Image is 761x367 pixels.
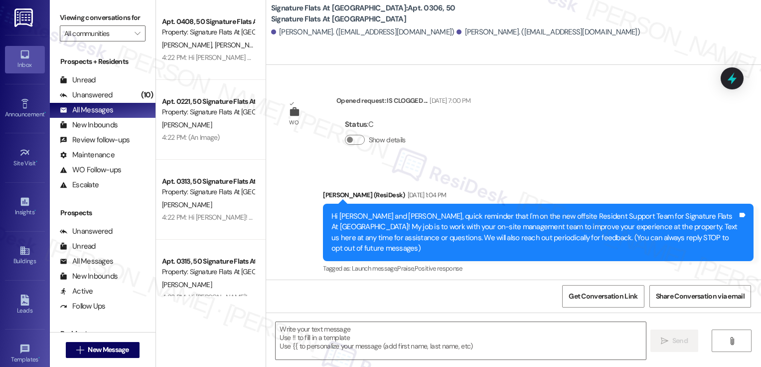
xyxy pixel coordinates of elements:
[60,165,121,175] div: WO Follow-ups
[336,95,470,109] div: Opened request: IS CLOGGED ...
[162,107,254,117] div: Property: Signature Flats At [GEOGRAPHIC_DATA]
[60,120,118,130] div: New Inbounds
[457,27,640,37] div: [PERSON_NAME]. ([EMAIL_ADDRESS][DOMAIN_NAME])
[60,135,130,145] div: Review follow-ups
[60,150,115,160] div: Maintenance
[162,120,212,129] span: [PERSON_NAME]
[60,105,113,115] div: All Messages
[656,291,745,302] span: Share Conversation via email
[162,256,254,267] div: Apt. 0315, 50 Signature Flats At [GEOGRAPHIC_DATA]
[60,226,113,237] div: Unanswered
[36,158,37,165] span: •
[76,346,84,354] i: 
[50,208,155,218] div: Prospects
[345,117,410,132] div: : C
[162,133,220,142] div: 4:22 PM: (An Image)
[88,345,129,355] span: New Message
[271,3,470,24] b: Signature Flats At [GEOGRAPHIC_DATA]: Apt. 0306, 50 Signature Flats At [GEOGRAPHIC_DATA]
[50,56,155,67] div: Prospects + Residents
[562,285,644,308] button: Get Conversation Link
[728,337,736,345] i: 
[5,242,45,269] a: Buildings
[331,211,738,254] div: Hi [PERSON_NAME] and [PERSON_NAME], quick reminder that I'm on the new offsite Resident Support T...
[60,10,146,25] label: Viewing conversations for
[569,291,637,302] span: Get Conversation Link
[162,176,254,187] div: Apt. 0313, 50 Signature Flats At [GEOGRAPHIC_DATA]
[66,342,140,358] button: New Message
[60,180,99,190] div: Escalate
[139,87,155,103] div: (10)
[60,256,113,267] div: All Messages
[34,207,36,214] span: •
[427,95,470,106] div: [DATE] 7:00 PM
[5,144,45,171] a: Site Visit •
[162,280,212,289] span: [PERSON_NAME]
[214,40,264,49] span: [PERSON_NAME]
[323,190,754,204] div: [PERSON_NAME] (ResiDesk)
[135,29,140,37] i: 
[60,90,113,100] div: Unanswered
[162,16,254,27] div: Apt. 0408, 50 Signature Flats At [GEOGRAPHIC_DATA]
[649,285,751,308] button: Share Conversation via email
[5,292,45,319] a: Leads
[415,264,462,273] span: Positive response
[64,25,130,41] input: All communities
[369,135,406,145] label: Show details
[5,193,45,220] a: Insights •
[405,190,447,200] div: [DATE] 1:04 PM
[661,337,668,345] i: 
[50,329,155,339] div: Residents
[5,46,45,73] a: Inbox
[162,200,212,209] span: [PERSON_NAME]
[352,264,397,273] span: Launch message ,
[323,261,754,276] div: Tagged as:
[60,301,106,312] div: Follow Ups
[162,267,254,277] div: Property: Signature Flats At [GEOGRAPHIC_DATA]
[60,75,96,85] div: Unread
[650,330,699,352] button: Send
[289,117,299,128] div: WO
[162,40,215,49] span: [PERSON_NAME]
[345,119,367,129] b: Status
[60,241,96,252] div: Unread
[162,96,254,107] div: Apt. 0221, 50 Signature Flats At [GEOGRAPHIC_DATA]
[271,27,455,37] div: [PERSON_NAME]. ([EMAIL_ADDRESS][DOMAIN_NAME])
[397,264,414,273] span: Praise ,
[162,187,254,197] div: Property: Signature Flats At [GEOGRAPHIC_DATA]
[14,8,35,27] img: ResiDesk Logo
[672,336,688,346] span: Send
[60,286,93,297] div: Active
[38,355,40,362] span: •
[44,109,46,116] span: •
[162,27,254,37] div: Property: Signature Flats At [GEOGRAPHIC_DATA]
[60,271,118,282] div: New Inbounds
